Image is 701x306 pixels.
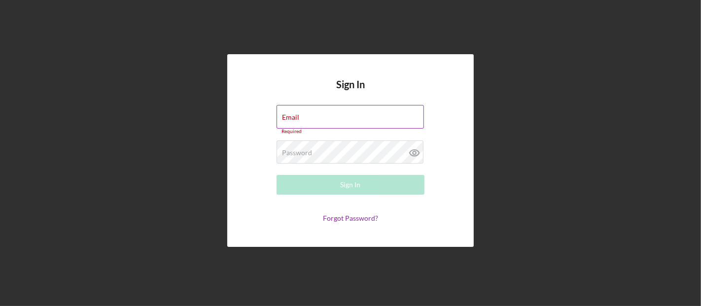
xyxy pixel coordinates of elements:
[341,175,361,195] div: Sign In
[282,113,299,121] label: Email
[336,79,365,105] h4: Sign In
[277,175,424,195] button: Sign In
[282,149,312,157] label: Password
[277,129,424,135] div: Required
[323,214,378,222] a: Forgot Password?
